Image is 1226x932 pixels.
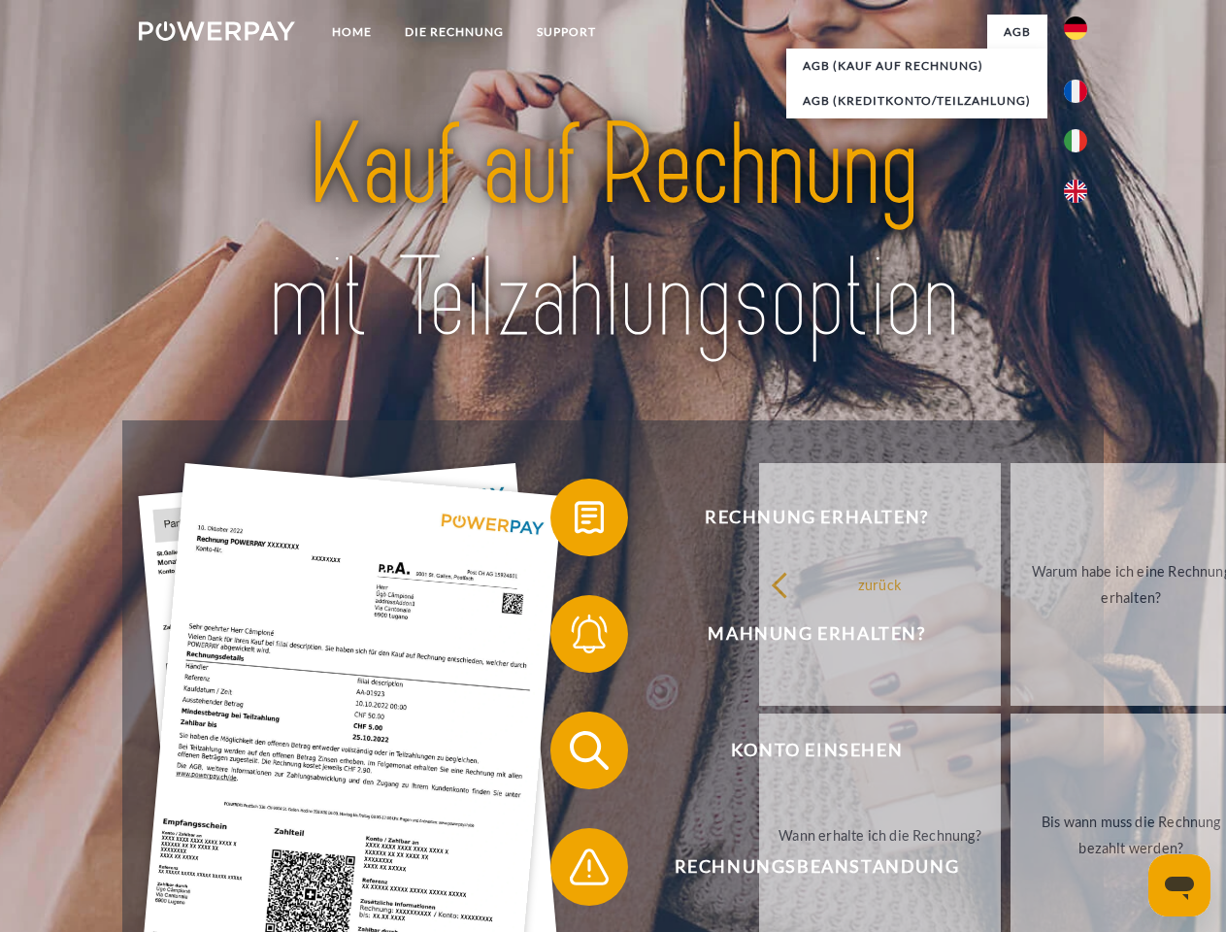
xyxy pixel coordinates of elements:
[139,21,295,41] img: logo-powerpay-white.svg
[520,15,613,50] a: SUPPORT
[1064,129,1087,152] img: it
[550,712,1055,789] button: Konto einsehen
[565,493,613,542] img: qb_bill.svg
[550,828,1055,906] button: Rechnungsbeanstandung
[565,610,613,658] img: qb_bell.svg
[550,479,1055,556] button: Rechnung erhalten?
[565,843,613,891] img: qb_warning.svg
[1064,180,1087,203] img: en
[771,821,989,848] div: Wann erhalte ich die Rechnung?
[565,726,613,775] img: qb_search.svg
[987,15,1047,50] a: agb
[1148,854,1210,916] iframe: Schaltfläche zum Öffnen des Messaging-Fensters
[1064,80,1087,103] img: fr
[786,49,1047,83] a: AGB (Kauf auf Rechnung)
[1064,17,1087,40] img: de
[315,15,388,50] a: Home
[786,83,1047,118] a: AGB (Kreditkonto/Teilzahlung)
[185,93,1041,372] img: title-powerpay_de.svg
[550,595,1055,673] button: Mahnung erhalten?
[771,571,989,597] div: zurück
[388,15,520,50] a: DIE RECHNUNG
